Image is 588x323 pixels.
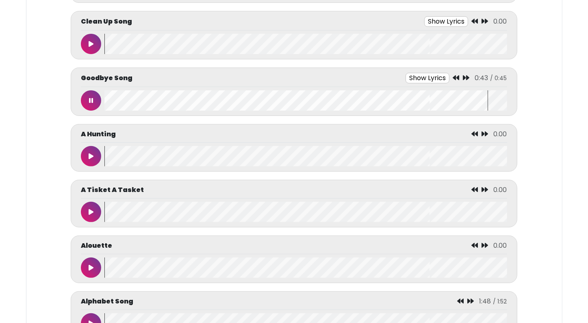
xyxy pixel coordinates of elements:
p: Alouette [81,241,112,251]
span: / 1:52 [493,297,507,306]
button: Show Lyrics [406,73,449,83]
span: 0.00 [494,241,507,250]
span: 1:48 [480,297,491,306]
span: 0.00 [494,185,507,194]
p: A Hunting [81,129,116,139]
button: Show Lyrics [424,16,468,27]
p: Goodbye Song [81,73,132,83]
span: 0.00 [494,17,507,26]
span: / 0:45 [490,74,507,82]
span: 0:43 [475,73,488,83]
p: Clean Up Song [81,17,132,26]
span: 0.00 [494,129,507,139]
p: Alphabet Song [81,297,133,306]
p: A Tisket A Tasket [81,185,144,195]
